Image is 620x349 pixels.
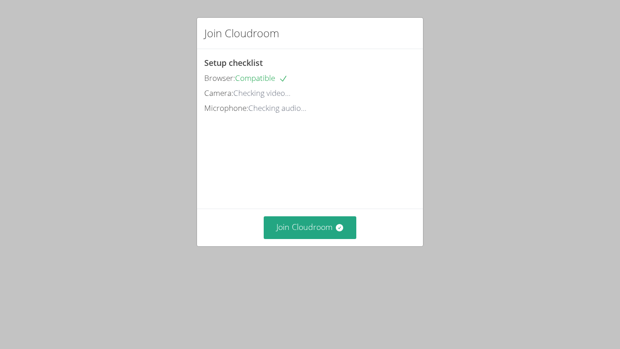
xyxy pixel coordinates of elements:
span: Compatible [235,73,288,83]
button: Join Cloudroom [264,216,357,239]
span: Setup checklist [204,57,263,68]
span: Browser: [204,73,235,83]
span: Checking video... [233,88,290,98]
span: Camera: [204,88,233,98]
span: Checking audio... [248,103,306,113]
span: Microphone: [204,103,248,113]
h2: Join Cloudroom [204,25,279,41]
